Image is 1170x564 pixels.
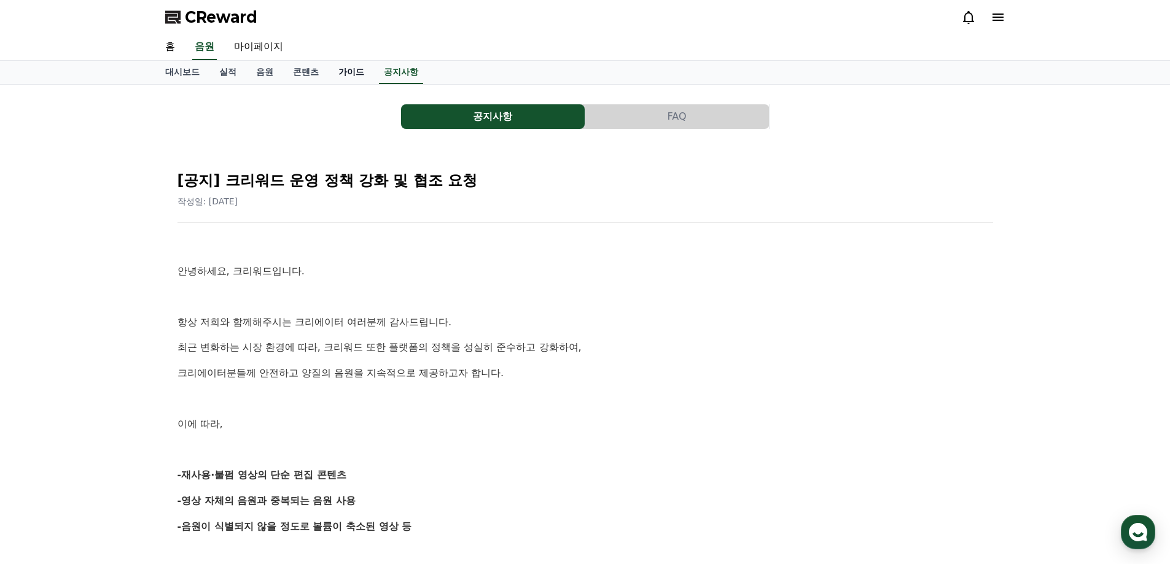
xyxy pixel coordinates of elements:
[4,389,81,420] a: 홈
[185,7,257,27] span: CReward
[177,469,346,481] strong: -재사용·불펌 영상의 단순 편집 콘텐츠
[585,104,770,129] a: FAQ
[246,61,283,84] a: 음원
[283,61,329,84] a: 콘텐츠
[81,389,158,420] a: 대화
[177,263,993,279] p: 안녕하세요, 크리워드입니다.
[224,34,293,60] a: 마이페이지
[155,34,185,60] a: 홈
[192,34,217,60] a: 음원
[155,61,209,84] a: 대시보드
[112,408,127,418] span: 대화
[190,408,205,417] span: 설정
[177,196,238,206] span: 작성일: [DATE]
[379,61,423,84] a: 공지사항
[177,171,993,190] h2: [공지] 크리워드 운영 정책 강화 및 협조 요청
[401,104,585,129] button: 공지사항
[209,61,246,84] a: 실적
[177,365,993,381] p: 크리에이터분들께 안전하고 양질의 음원을 지속적으로 제공하고자 합니다.
[177,339,993,355] p: 최근 변화하는 시장 환경에 따라, 크리워드 또한 플랫폼의 정책을 성실히 준수하고 강화하여,
[39,408,46,417] span: 홈
[329,61,374,84] a: 가이드
[177,416,993,432] p: 이에 따라,
[158,389,236,420] a: 설정
[177,314,993,330] p: 항상 저희와 함께해주시는 크리에이터 여러분께 감사드립니다.
[165,7,257,27] a: CReward
[585,104,769,129] button: FAQ
[177,495,356,506] strong: -영상 자체의 음원과 중복되는 음원 사용
[177,520,412,532] strong: -음원이 식별되지 않을 정도로 볼륨이 축소된 영상 등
